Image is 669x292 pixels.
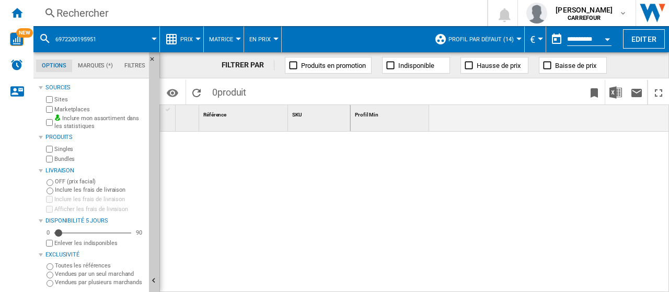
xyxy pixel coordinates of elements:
button: Matrice [209,26,238,52]
button: Open calendar [598,28,617,47]
label: OFF (prix facial) [55,178,145,185]
label: Inclure les frais de livraison [55,186,145,194]
button: Plein écran [648,80,669,104]
label: Inclure les frais de livraison [54,195,145,203]
span: 0 [207,80,251,102]
div: 6972200195951 [39,26,154,52]
md-tab-item: Marques (*) [72,60,119,72]
button: Editer [623,29,665,49]
div: Rechercher [56,6,460,20]
input: Inclure les frais de livraison [47,188,53,194]
input: Inclure les frais de livraison [46,196,53,203]
button: 6972200195951 [55,26,107,52]
input: Toutes les références [47,263,53,270]
span: SKU [292,112,302,118]
div: Sort None [290,105,350,121]
div: Sort None [201,105,287,121]
span: Profil Min [355,112,378,118]
span: produit [217,87,246,98]
div: Disponibilité 5 Jours [45,217,145,225]
div: Référence Sort None [201,105,287,121]
div: Sort None [353,105,429,121]
span: € [530,34,535,45]
img: mysite-bg-18x18.png [54,114,61,121]
input: Vendues par un seul marchand [47,272,53,278]
button: Prix [180,26,198,52]
input: Inclure mon assortiment dans les statistiques [46,116,53,129]
input: Sites [46,96,53,103]
div: Produits [45,133,145,142]
img: wise-card.svg [10,32,24,46]
b: CARREFOUR [568,15,601,21]
div: SKU Sort None [290,105,350,121]
button: Baisse de prix [539,57,607,74]
div: Sources [45,84,145,92]
label: Bundles [54,155,145,163]
label: Toutes les références [55,262,145,270]
span: [PERSON_NAME] [556,5,613,15]
button: Indisponible [382,57,450,74]
button: € [530,26,540,52]
img: alerts-logo.svg [10,59,23,71]
span: NEW [16,28,33,38]
button: Options [162,83,183,102]
span: Prix [180,36,193,43]
div: 0 [44,229,52,237]
span: Référence [203,112,226,118]
label: Enlever les indisponibles [54,239,145,247]
label: Sites [54,96,145,103]
div: Exclusivité [45,251,145,259]
div: Sort None [178,105,199,121]
label: Vendues par plusieurs marchands [55,278,145,286]
button: Télécharger au format Excel [605,80,626,104]
img: excel-24x24.png [609,86,622,99]
md-tab-item: Options [36,60,72,72]
button: Créer un favoris [584,80,605,104]
button: Envoyer ce rapport par email [626,80,647,104]
button: Profil par défaut (14) [448,26,519,52]
div: FILTRER PAR [222,60,275,71]
button: Recharger [186,80,207,104]
input: Marketplaces [46,106,53,113]
input: Bundles [46,156,53,162]
button: En Prix [249,26,276,52]
input: Afficher les frais de livraison [46,240,53,247]
input: Afficher les frais de livraison [46,206,53,213]
button: Masquer [149,52,162,71]
label: Singles [54,145,145,153]
span: Profil par défaut (14) [448,36,514,43]
div: Prix [165,26,198,52]
span: Baisse de prix [555,62,596,69]
input: Singles [46,146,53,153]
span: Indisponible [398,62,434,69]
label: Afficher les frais de livraison [54,205,145,213]
label: Marketplaces [54,106,145,113]
button: md-calendar [546,29,567,50]
input: OFF (prix facial) [47,179,53,186]
button: Hausse de prix [460,57,528,74]
div: Profil Min Sort None [353,105,429,121]
div: 90 [133,229,145,237]
input: Vendues par plusieurs marchands [47,280,53,287]
button: Produits en promotion [285,57,372,74]
div: Livraison [45,167,145,175]
label: Vendues par un seul marchand [55,270,145,278]
span: Matrice [209,36,233,43]
span: Produits en promotion [301,62,366,69]
md-slider: Disponibilité [54,228,131,238]
span: Hausse de prix [477,62,521,69]
md-tab-item: Filtres [119,60,151,72]
md-menu: Currency [525,26,546,52]
label: Inclure mon assortiment dans les statistiques [54,114,145,131]
img: profile.jpg [526,3,547,24]
span: 6972200195951 [55,36,96,43]
span: En Prix [249,36,271,43]
div: Profil par défaut (14) [434,26,519,52]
